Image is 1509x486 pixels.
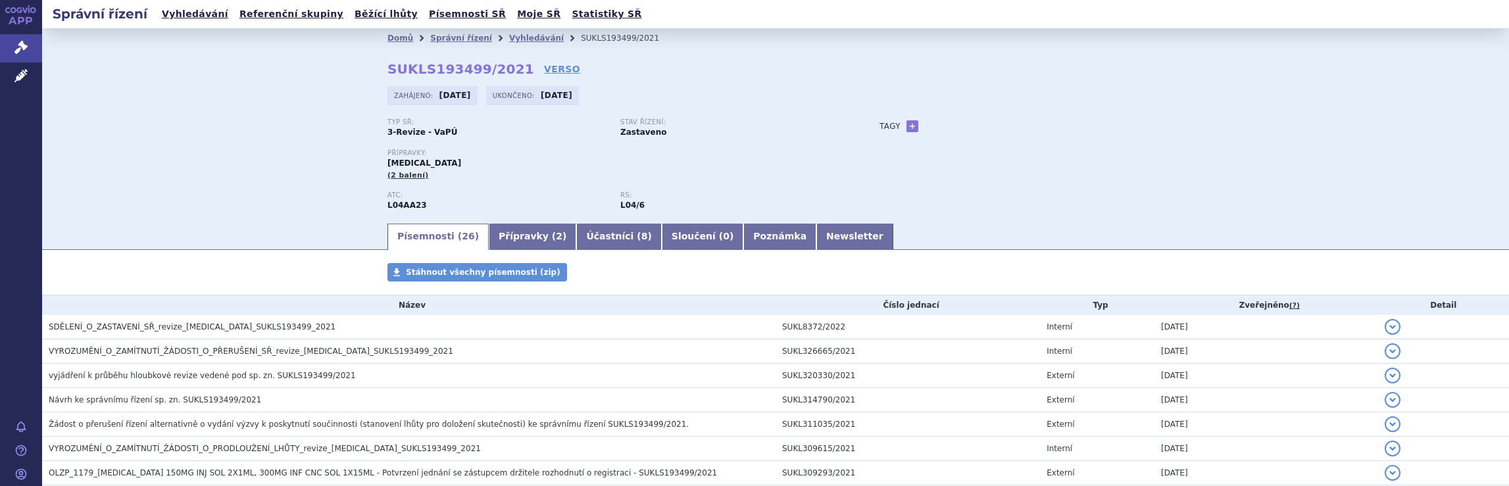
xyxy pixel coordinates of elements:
span: SDĚLENÍ_O_ZASTAVENÍ_SŘ_revize_natalizumab_SUKLS193499_2021 [49,322,335,331]
a: Sloučení (0) [662,224,743,250]
h2: Správní řízení [42,5,158,23]
strong: Zastaveno [620,128,667,137]
span: (2 balení) [387,171,429,180]
span: [MEDICAL_DATA] [387,158,461,168]
button: detail [1385,368,1400,383]
td: [DATE] [1154,315,1378,339]
span: Ukončeno: [493,90,537,101]
span: Externí [1047,395,1074,404]
strong: 3-Revize - VaPÚ [387,128,457,137]
p: RS: [620,191,840,199]
span: Zahájeno: [394,90,435,101]
a: Stáhnout všechny písemnosti (zip) [387,263,567,281]
span: Stáhnout všechny písemnosti (zip) [406,268,560,277]
a: Domů [387,34,413,43]
td: [DATE] [1154,339,1378,364]
td: SUKL8372/2022 [776,315,1040,339]
li: SUKLS193499/2021 [581,28,676,48]
span: Interní [1047,444,1072,453]
span: 8 [641,231,648,241]
td: SUKL309293/2021 [776,461,1040,485]
a: + [906,120,918,132]
a: VERSO [544,62,580,76]
abbr: (?) [1289,301,1300,310]
span: Návrh ke správnímu řízení sp. zn. SUKLS193499/2021 [49,395,261,404]
button: detail [1385,441,1400,456]
td: [DATE] [1154,412,1378,437]
span: 0 [723,231,730,241]
h3: Tagy [879,118,901,134]
button: detail [1385,465,1400,481]
strong: NATALIZUMAB [387,201,427,210]
span: Žádost o přerušení řízení alternativně o vydání výzvy k poskytnutí součinnosti (stanovení lhůty p... [49,420,689,429]
button: detail [1385,416,1400,432]
span: 26 [462,231,474,241]
p: Přípravky: [387,149,853,157]
strong: [DATE] [541,91,572,100]
a: Statistiky SŘ [568,5,645,23]
a: Přípravky (2) [489,224,576,250]
td: SUKL326665/2021 [776,339,1040,364]
td: [DATE] [1154,388,1378,412]
a: Newsletter [816,224,893,250]
a: Vyhledávání [509,34,564,43]
th: Číslo jednací [776,295,1040,315]
span: VYROZUMĚNÍ_O_ZAMÍTNUTÍ_ŽÁDOSTI_O_PŘERUŠENÍ_SŘ_revize_natalizumab_SUKLS193499_2021 [49,347,453,356]
td: [DATE] [1154,461,1378,485]
th: Název [42,295,776,315]
a: Poznámka [743,224,816,250]
p: ATC: [387,191,607,199]
a: Písemnosti (26) [387,224,489,250]
td: SUKL311035/2021 [776,412,1040,437]
td: SUKL314790/2021 [776,388,1040,412]
p: Typ SŘ: [387,118,607,126]
strong: [DATE] [439,91,471,100]
span: Externí [1047,468,1074,477]
button: detail [1385,319,1400,335]
a: Písemnosti SŘ [425,5,510,23]
span: Interní [1047,347,1072,356]
span: VYROZUMĚNÍ_O_ZAMÍTNUTÍ_ŽÁDOSTI_O_PRODLOUŽENÍ_LHŮTY_revize_natalizumab_SUKLS193499_2021 [49,444,481,453]
td: SUKL320330/2021 [776,364,1040,388]
button: detail [1385,392,1400,408]
a: Správní řízení [430,34,492,43]
strong: natalizumab [620,201,645,210]
a: Moje SŘ [513,5,564,23]
a: Referenční skupiny [235,5,347,23]
span: Interní [1047,322,1072,331]
strong: SUKLS193499/2021 [387,61,534,77]
span: vyjádření k průběhu hloubkové revize vedené pod sp. zn. SUKLS193499/2021 [49,371,356,380]
span: Externí [1047,420,1074,429]
td: SUKL309615/2021 [776,437,1040,461]
span: OLZP_1179_TYSABRI 150MG INJ SOL 2X1ML, 300MG INF CNC SOL 1X15ML - Potvrzení jednání se zástupcem ... [49,468,717,477]
a: Vyhledávání [158,5,232,23]
th: Detail [1378,295,1509,315]
p: Stav řízení: [620,118,840,126]
th: Typ [1040,295,1154,315]
th: Zveřejněno [1154,295,1378,315]
span: Externí [1047,371,1074,380]
td: [DATE] [1154,364,1378,388]
td: [DATE] [1154,437,1378,461]
a: Účastníci (8) [576,224,661,250]
span: 2 [556,231,562,241]
a: Běžící lhůty [351,5,422,23]
button: detail [1385,343,1400,359]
